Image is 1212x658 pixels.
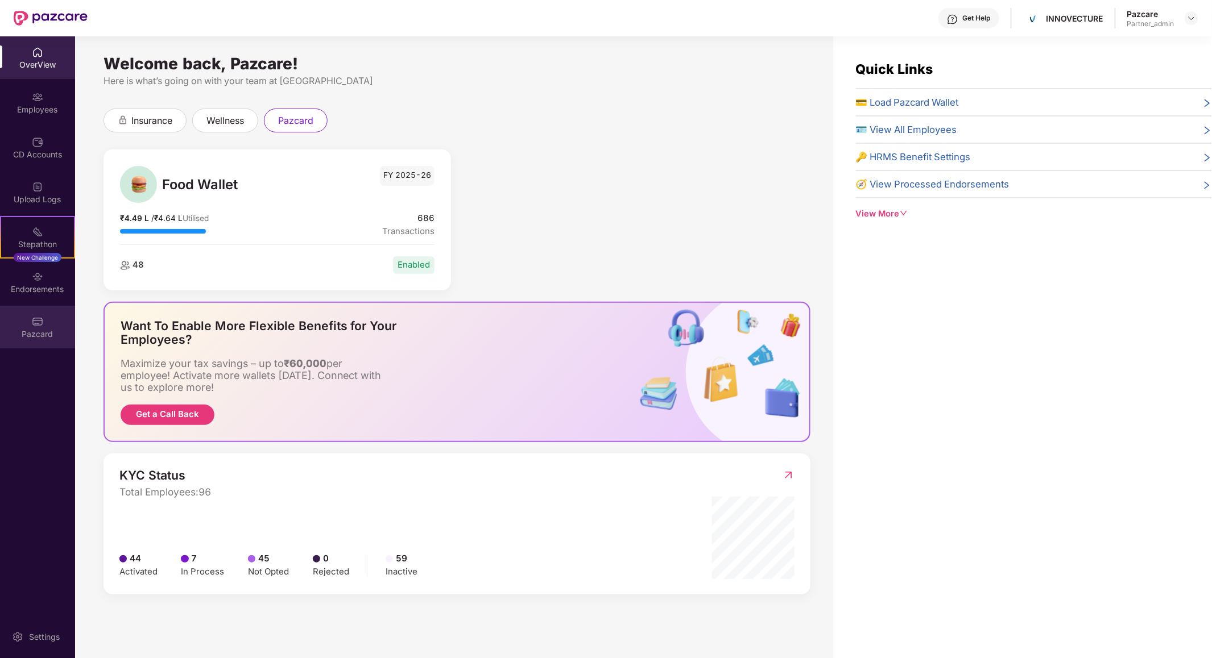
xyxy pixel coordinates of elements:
img: Food Wallet [126,172,152,198]
div: Not Opted [248,565,289,578]
div: Get Help [963,14,991,23]
span: KYC Status [119,469,211,481]
span: wellness [206,114,244,128]
div: INNOVECTURE [1046,13,1103,24]
img: svg+xml;base64,PHN2ZyBpZD0iQ0RfQWNjb3VudHMiIGRhdGEtbmFtZT0iQ0QgQWNjb3VudHMiIHhtbG5zPSJodHRwOi8vd3... [32,136,43,148]
div: Want To Enable More Flexible Benefits for Your Employees? [121,319,405,346]
div: Stepathon [1,239,74,250]
span: Total Employees: 96 [119,487,211,497]
b: ₹60,000 [284,357,326,369]
span: 7 [192,552,197,565]
span: 45 [258,552,270,565]
span: 59 [396,552,407,565]
div: Activated [119,565,158,578]
div: Rejected [313,565,349,578]
span: ₹4.49 L [120,214,151,223]
div: Pazcare [1127,9,1174,19]
span: 💳 Load Pazcard Wallet [856,95,959,110]
img: svg+xml;base64,PHN2ZyBpZD0iSG9tZSIgeG1sbnM9Imh0dHA6Ly93d3cudzMub3JnLzIwMDAvc3ZnIiB3aWR0aD0iMjAiIG... [32,47,43,58]
span: 44 [130,552,141,565]
img: svg+xml;base64,PHN2ZyBpZD0iUGF6Y2FyZCIgeG1sbnM9Imh0dHA6Ly93d3cudzMub3JnLzIwMDAvc3ZnIiB3aWR0aD0iMj... [32,316,43,327]
span: 🧭 View Processed Endorsements [856,177,1010,191]
button: Get a Call Back [121,405,214,426]
div: Enabled [393,256,435,274]
span: 48 [130,260,144,270]
div: Welcome back, Pazcare! [104,59,810,68]
span: 686 [382,212,435,225]
div: View More [856,207,1212,220]
div: Inactive [386,565,417,578]
img: svg+xml;base64,PHN2ZyBpZD0iVXBsb2FkX0xvZ3MiIGRhdGEtbmFtZT0iVXBsb2FkIExvZ3MiIHhtbG5zPSJodHRwOi8vd3... [32,181,43,193]
span: Quick Links [856,61,933,77]
span: FY 2025-26 [380,166,435,186]
span: 0 [323,552,329,565]
img: svg+xml;base64,PHN2ZyBpZD0iSGVscC0zMngzMiIgeG1sbnM9Imh0dHA6Ly93d3cudzMub3JnLzIwMDAvc3ZnIiB3aWR0aD... [947,14,958,25]
span: right [1202,124,1212,137]
img: employeeIcon [120,261,130,270]
img: svg+xml;base64,PHN2ZyBpZD0iRHJvcGRvd24tMzJ4MzIiIHhtbG5zPSJodHRwOi8vd3d3LnczLm9yZy8yMDAwL3N2ZyIgd2... [1187,14,1196,23]
div: Here is what’s going on with your team at [GEOGRAPHIC_DATA] [104,74,810,88]
div: Maximize your tax savings – up to per employee! Activate more wallets [DATE]. Connect with us to ... [121,357,394,393]
span: 🔑 HRMS Benefit Settings [856,149,971,164]
span: 🪪 View All Employees [856,122,957,137]
div: animation [118,115,128,125]
div: In Process [181,565,224,578]
img: svg+xml;base64,PHN2ZyBpZD0iRW1wbG95ZWVzIiB4bWxucz0iaHR0cDovL3d3dy53My5vcmcvMjAwMC9zdmciIHdpZHRoPS... [32,91,43,103]
img: logo.png [1025,10,1041,27]
span: insurance [131,114,172,128]
span: pazcard [278,114,313,128]
img: svg+xml;base64,PHN2ZyBpZD0iRW5kb3JzZW1lbnRzIiB4bWxucz0iaHR0cDovL3d3dy53My5vcmcvMjAwMC9zdmciIHdpZH... [32,271,43,282]
img: svg+xml;base64,PHN2ZyB4bWxucz0iaHR0cDovL3d3dy53My5vcmcvMjAwMC9zdmciIHdpZHRoPSIyMSIgaGVpZ2h0PSIyMC... [32,226,43,238]
span: right [1202,179,1212,191]
span: Food Wallet [163,174,276,195]
span: right [1202,152,1212,164]
div: New Challenge [14,253,61,262]
img: benefitsIcon [633,303,809,441]
span: Transactions [382,225,435,238]
span: right [1202,97,1212,110]
div: Settings [26,631,63,643]
img: svg+xml;base64,PHN2ZyBpZD0iU2V0dGluZy0yMHgyMCIgeG1sbnM9Imh0dHA6Ly93d3cudzMub3JnLzIwMDAvc3ZnIiB3aW... [12,631,23,643]
span: / ₹4.64 L [151,214,183,223]
img: New Pazcare Logo [14,11,88,26]
span: down [900,209,908,218]
img: RedirectIcon [783,469,795,481]
div: Partner_admin [1127,19,1174,28]
span: Utilised [183,214,209,223]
